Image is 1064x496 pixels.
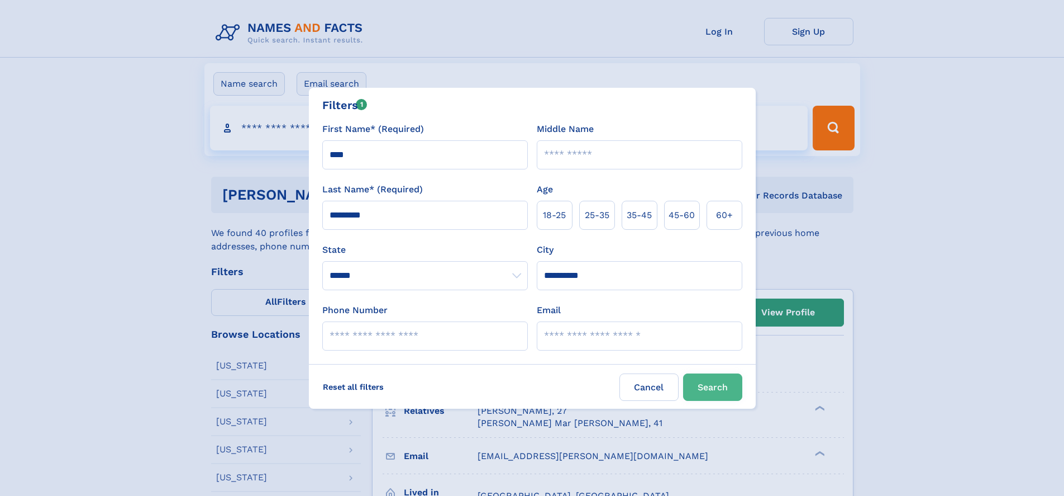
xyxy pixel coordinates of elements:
[627,209,652,222] span: 35‑45
[537,122,594,136] label: Middle Name
[322,183,423,196] label: Last Name* (Required)
[322,304,388,317] label: Phone Number
[716,209,733,222] span: 60+
[669,209,695,222] span: 45‑60
[537,243,554,257] label: City
[619,374,679,401] label: Cancel
[316,374,391,400] label: Reset all filters
[322,243,528,257] label: State
[537,183,553,196] label: Age
[585,209,609,222] span: 25‑35
[537,304,561,317] label: Email
[543,209,566,222] span: 18‑25
[322,97,368,114] div: Filters
[683,374,742,401] button: Search
[322,122,424,136] label: First Name* (Required)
